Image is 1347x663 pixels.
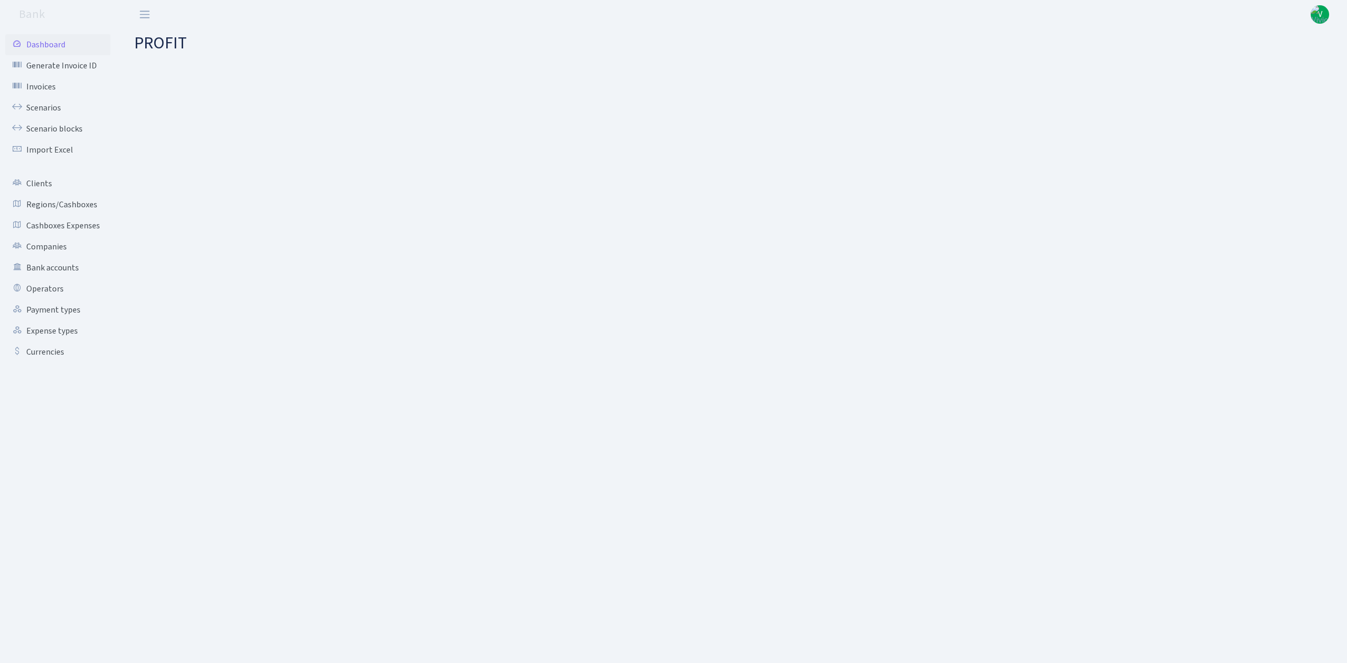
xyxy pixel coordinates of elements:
[5,139,110,160] a: Import Excel
[1311,5,1329,24] img: Vivio
[5,320,110,341] a: Expense types
[5,34,110,55] a: Dashboard
[5,55,110,76] a: Generate Invoice ID
[5,236,110,257] a: Companies
[5,97,110,118] a: Scenarios
[5,194,110,215] a: Regions/Cashboxes
[1311,5,1329,24] a: V
[134,31,187,55] span: PROFIT
[5,341,110,363] a: Currencies
[5,173,110,194] a: Clients
[5,299,110,320] a: Payment types
[5,278,110,299] a: Operators
[132,6,158,23] button: Toggle navigation
[5,215,110,236] a: Cashboxes Expenses
[5,76,110,97] a: Invoices
[5,257,110,278] a: Bank accounts
[5,118,110,139] a: Scenario blocks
